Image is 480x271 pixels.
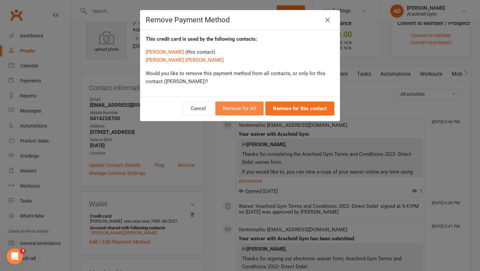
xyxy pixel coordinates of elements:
[265,101,334,115] button: Remove for this contact
[7,248,23,264] iframe: Intercom live chat
[273,105,327,111] strong: Remove for this contact
[20,248,26,254] span: 3
[146,16,334,24] h4: Remove Payment Method
[146,49,184,55] a: [PERSON_NAME]
[215,101,264,115] button: Remove for All
[146,36,257,42] strong: This credit card is used by the following contacts:
[183,101,214,115] button: Cancel
[146,57,224,63] a: [PERSON_NAME] [PERSON_NAME]
[185,49,215,55] span: (this contact)
[322,15,333,25] button: Close
[146,69,334,85] p: Would you like to remove this payment method from all contacts, or only for this contact ([PERSON...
